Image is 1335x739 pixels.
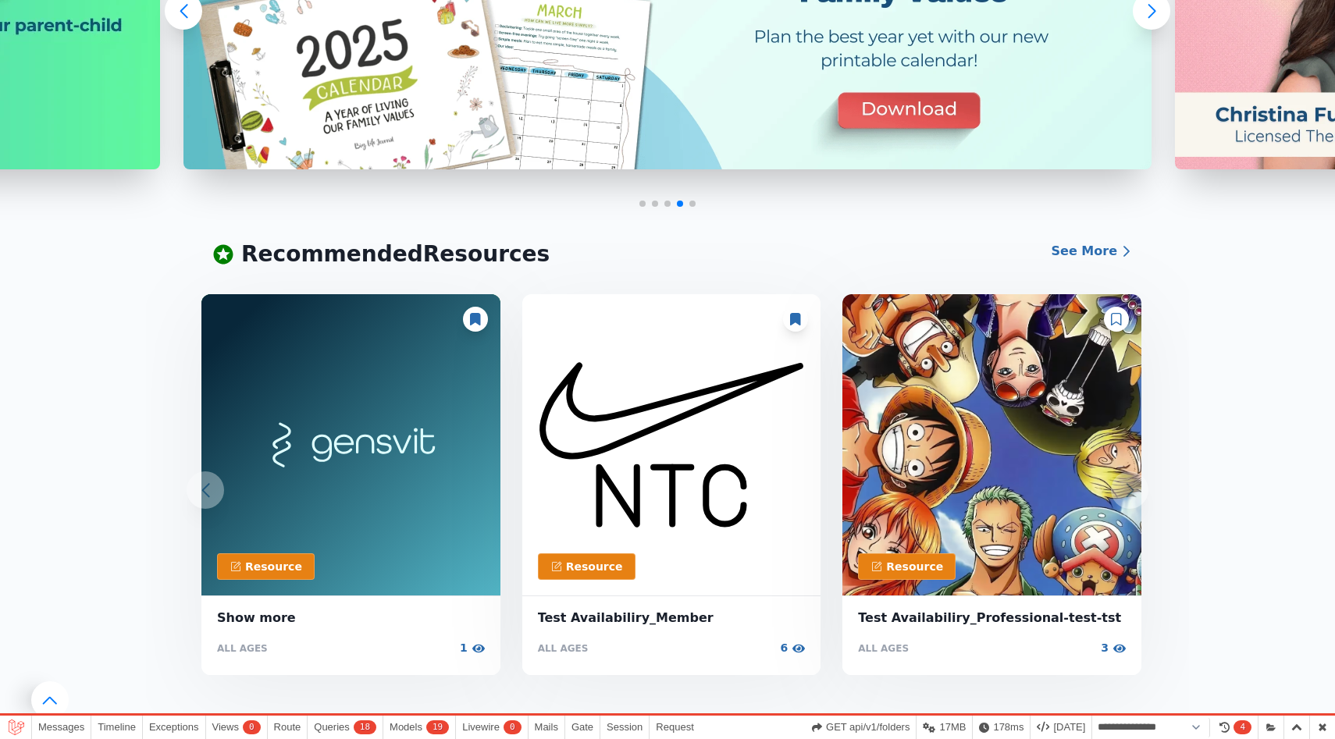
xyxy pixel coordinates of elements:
img: BLJ Resource [842,294,1141,595]
a: Test Availabiliry_Professional-test-tstALL AGES [842,595,1141,675]
span: 18 [354,720,376,734]
p: ALL AGES [217,641,268,656]
p: 1 [460,640,468,656]
img: BLJ Resource [201,294,500,595]
p: Resource [245,559,302,574]
img: BLJ Resource [522,294,821,595]
p: 6 [781,640,789,656]
span: 19 [426,720,449,734]
p: Resource [566,559,623,574]
p: ALL AGES [858,641,909,656]
span: 4 [1234,720,1251,734]
span: Test Availabiliry_Professional-test-tst [858,609,1126,627]
span: 0 [504,720,522,734]
p: Resource [886,559,943,574]
p: Recommended Resources [241,238,550,271]
span: Test Availabiliry_Member [538,609,806,627]
span: 0 [243,720,261,734]
p: See More [1052,242,1117,261]
p: ALL AGES [538,641,589,656]
a: Test Availabiliry_MemberALL AGES [522,595,821,675]
a: See More [1045,236,1139,267]
span: Show more [217,609,485,627]
a: Show moreALL AGES [201,595,500,675]
p: 3 [1101,640,1109,656]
